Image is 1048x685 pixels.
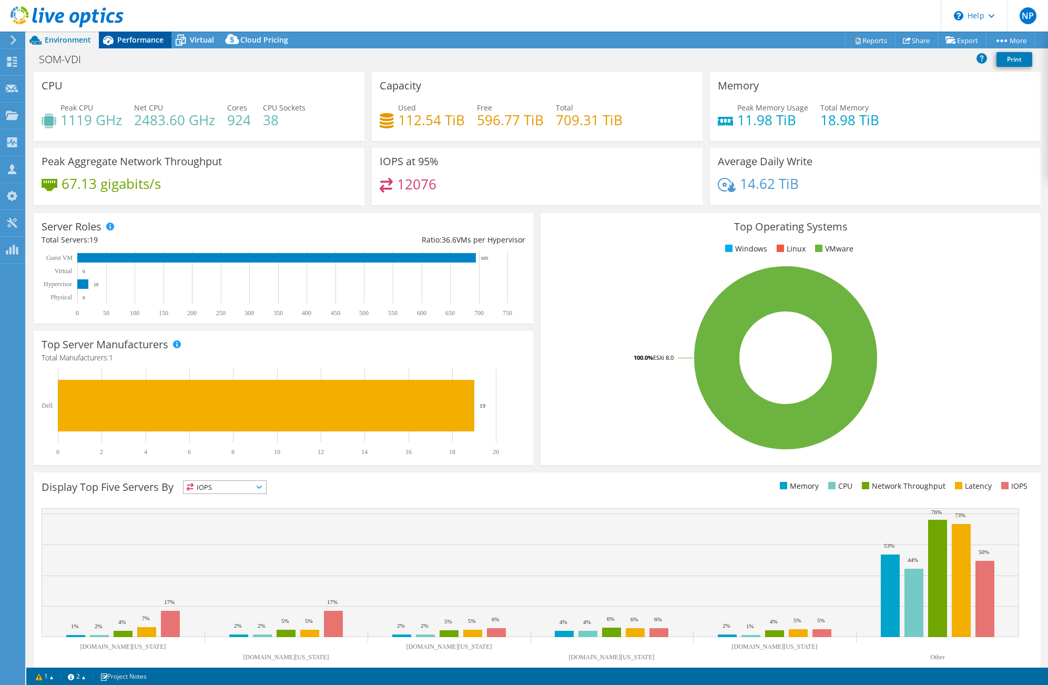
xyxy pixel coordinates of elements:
[938,32,986,48] a: Export
[979,549,989,555] text: 50%
[737,114,808,126] h4: 11.98 TiB
[159,309,168,317] text: 150
[723,622,730,629] text: 2%
[164,599,175,605] text: 17%
[305,618,313,624] text: 5%
[548,221,1032,233] h3: Top Operating Systems
[731,643,817,650] text: [DOMAIN_NAME][US_STATE]
[445,309,455,317] text: 650
[999,480,1027,492] li: IOPS
[559,619,567,625] text: 4%
[774,243,806,255] li: Linux
[477,114,544,126] h4: 596.77 TiB
[908,557,918,563] text: 44%
[60,670,93,683] a: 2
[954,11,963,21] svg: \n
[83,269,85,274] text: 0
[42,234,283,246] div: Total Servers:
[930,653,944,661] text: Other
[931,509,942,515] text: 76%
[243,653,329,661] text: [DOMAIN_NAME][US_STATE]
[45,35,91,45] span: Environment
[95,623,103,629] text: 2%
[817,617,825,623] text: 5%
[777,480,819,492] li: Memory
[227,114,251,126] h4: 924
[100,448,103,456] text: 2
[480,402,486,409] text: 19
[986,32,1035,48] a: More
[820,103,869,113] span: Total Memory
[281,618,289,624] text: 5%
[406,643,492,650] text: [DOMAIN_NAME][US_STATE]
[187,309,197,317] text: 200
[493,448,499,456] text: 20
[884,542,894,549] text: 53%
[216,309,226,317] text: 250
[820,114,879,126] h4: 18.98 TiB
[723,243,767,255] li: Windows
[449,448,455,456] text: 18
[118,619,126,625] text: 4%
[331,309,340,317] text: 450
[42,402,53,409] text: Dell
[42,352,525,364] h4: Total Manufacturers:
[44,280,72,288] text: Hypervisor
[583,619,591,625] text: 4%
[718,156,812,167] h3: Average Daily Write
[42,80,63,92] h3: CPU
[361,448,368,456] text: 14
[94,282,99,287] text: 19
[117,35,164,45] span: Performance
[397,178,436,190] h4: 12076
[770,618,778,624] text: 4%
[634,354,653,361] tspan: 100.0%
[60,114,122,126] h4: 1119 GHz
[556,103,573,113] span: Total
[34,54,97,65] h1: SOM-VDI
[42,156,222,167] h3: Peak Aggregate Network Throughput
[812,243,853,255] li: VMware
[421,622,429,629] text: 2%
[740,178,799,189] h4: 14.62 TiB
[258,622,266,629] text: 2%
[144,448,147,456] text: 4
[955,512,965,518] text: 73%
[503,309,512,317] text: 750
[318,448,324,456] text: 12
[718,80,759,92] h3: Memory
[302,309,311,317] text: 400
[231,448,235,456] text: 8
[654,616,662,622] text: 6%
[245,309,254,317] text: 300
[227,103,247,113] span: Cores
[444,618,452,624] text: 5%
[380,80,421,92] h3: Capacity
[327,599,338,605] text: 17%
[859,480,945,492] li: Network Throughput
[1020,7,1036,24] span: NP
[380,156,439,167] h3: IOPS at 95%
[845,32,896,48] a: Reports
[240,35,288,45] span: Cloud Pricing
[263,103,306,113] span: CPU Sockets
[826,480,852,492] li: CPU
[50,294,72,301] text: Physical
[388,309,398,317] text: 550
[76,309,79,317] text: 0
[996,52,1032,67] a: Print
[71,623,79,629] text: 1%
[607,616,615,622] text: 6%
[42,221,101,233] h3: Server Roles
[283,234,525,246] div: Ratio: VMs per Hypervisor
[103,309,109,317] text: 50
[481,256,489,261] text: 695
[42,339,168,350] h3: Top Server Manufacturers
[184,481,266,493] span: IOPS
[263,114,306,126] h4: 38
[442,235,456,245] span: 36.6
[397,622,405,629] text: 2%
[952,480,992,492] li: Latency
[142,615,150,621] text: 7%
[405,448,412,456] text: 16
